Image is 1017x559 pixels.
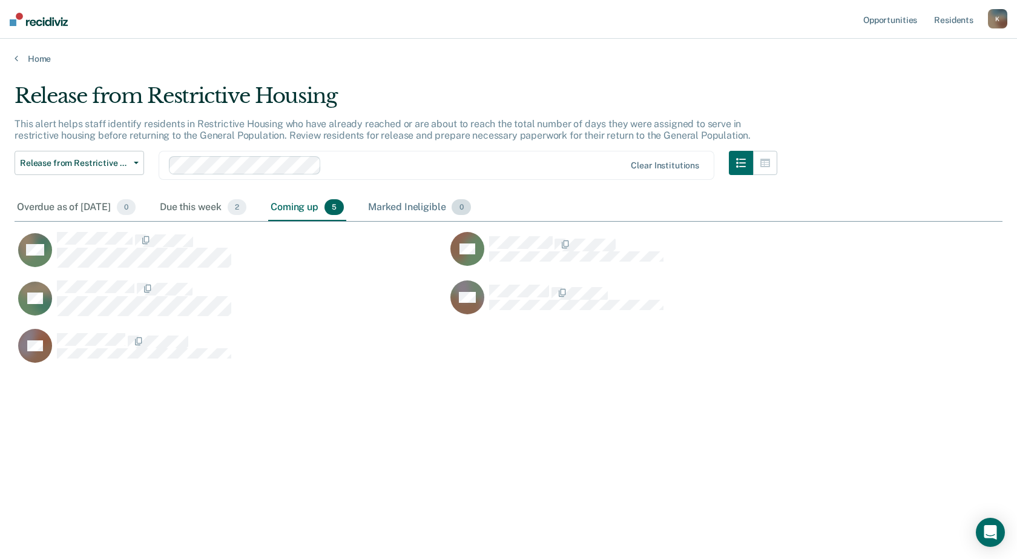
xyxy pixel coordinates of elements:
div: CaseloadOpportunityCell-1370162 [15,231,447,280]
span: 0 [452,199,470,215]
button: Release from Restrictive Housing [15,151,144,175]
div: Clear institutions [631,160,699,171]
p: This alert helps staff identify residents in Restrictive Housing who have already reached or are ... [15,118,751,141]
span: 2 [228,199,246,215]
div: Open Intercom Messenger [976,518,1005,547]
div: Coming up5 [268,194,346,221]
div: CaseloadOpportunityCell-1391102 [15,280,447,328]
div: CaseloadOpportunityCell-1057694 [15,328,447,377]
span: 0 [117,199,136,215]
div: Marked Ineligible0 [366,194,473,221]
div: Release from Restrictive Housing [15,84,777,118]
a: Home [15,53,1002,64]
img: Recidiviz [10,13,68,26]
div: CaseloadOpportunityCell-1375280 [447,231,879,280]
div: Overdue as of [DATE]0 [15,194,138,221]
span: 5 [324,199,344,215]
span: Release from Restrictive Housing [20,158,129,168]
div: CaseloadOpportunityCell-1331125 [447,280,879,328]
div: Due this week2 [157,194,249,221]
button: K [988,9,1007,28]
